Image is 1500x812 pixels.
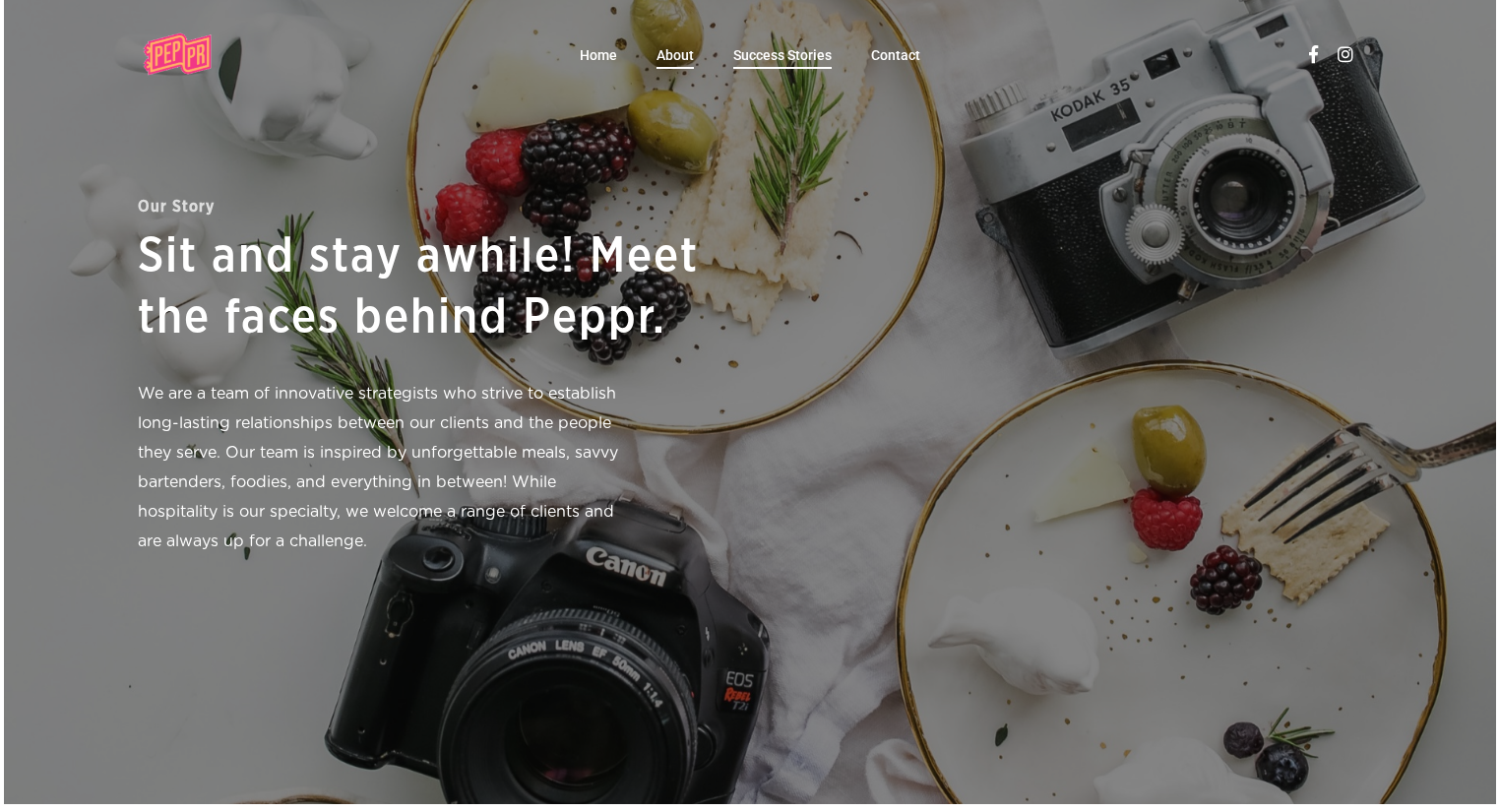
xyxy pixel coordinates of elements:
span: Home [580,47,617,63]
h2: Sit and stay awhile! Meet the faces behind Peppr. [138,226,738,348]
span: Success Stories [733,47,832,63]
p: We are a team of innovative strategists who strive to establish long-lasting relationships betwee... [138,379,636,556]
a: About [656,48,694,62]
a: Home [580,48,617,62]
span: About [656,47,694,63]
h5: Our Story [138,195,738,219]
span: Contact [871,47,920,63]
a: Success Stories [733,48,832,62]
a: Contact [871,48,920,62]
